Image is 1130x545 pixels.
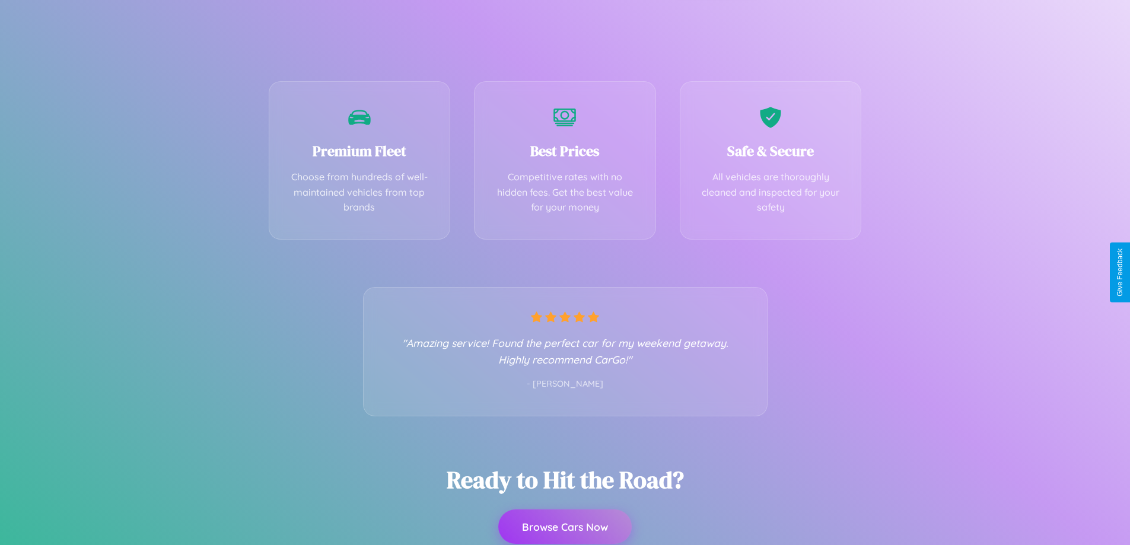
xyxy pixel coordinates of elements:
p: Choose from hundreds of well-maintained vehicles from top brands [287,170,432,215]
h3: Premium Fleet [287,141,432,161]
button: Browse Cars Now [498,509,632,544]
div: Give Feedback [1116,248,1124,297]
p: Competitive rates with no hidden fees. Get the best value for your money [492,170,638,215]
h3: Safe & Secure [698,141,843,161]
h2: Ready to Hit the Road? [447,464,684,496]
p: All vehicles are thoroughly cleaned and inspected for your safety [698,170,843,215]
p: "Amazing service! Found the perfect car for my weekend getaway. Highly recommend CarGo!" [387,334,743,368]
p: - [PERSON_NAME] [387,377,743,392]
h3: Best Prices [492,141,638,161]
